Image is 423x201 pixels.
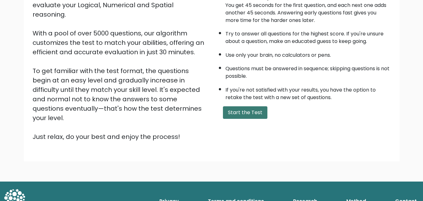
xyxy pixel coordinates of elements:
button: Start the Test [223,106,267,119]
li: Try to answer all questions for the highest score. If you're unsure about a question, make an edu... [225,27,391,45]
li: Use only your brain, no calculators or pens. [225,48,391,59]
li: If you're not satisfied with your results, you have the option to retake the test with a new set ... [225,83,391,101]
li: Questions must be answered in sequence; skipping questions is not possible. [225,62,391,80]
